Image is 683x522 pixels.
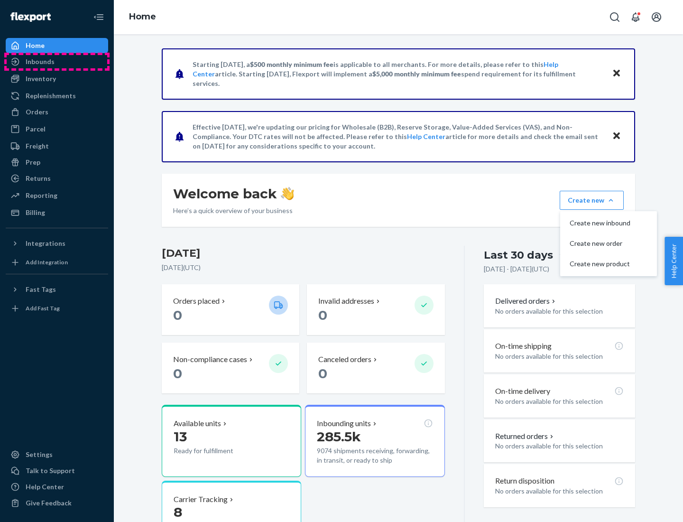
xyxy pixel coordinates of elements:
[307,284,444,335] button: Invalid addresses 0
[484,248,553,262] div: Last 30 days
[317,429,361,445] span: 285.5k
[26,74,56,84] div: Inventory
[250,60,333,68] span: $500 monthly minimum fee
[605,8,624,27] button: Open Search Box
[495,341,552,352] p: On-time shipping
[6,88,108,103] a: Replenishments
[484,264,549,274] p: [DATE] - [DATE] ( UTC )
[570,220,630,226] span: Create new inbound
[26,107,48,117] div: Orders
[626,8,645,27] button: Open notifications
[173,185,294,202] h1: Welcome back
[495,431,555,442] button: Returned orders
[26,158,40,167] div: Prep
[26,466,75,475] div: Talk to Support
[162,263,445,272] p: [DATE] ( UTC )
[495,386,550,397] p: On-time delivery
[10,12,51,22] img: Flexport logo
[372,70,461,78] span: $5,000 monthly minimum fee
[407,132,445,140] a: Help Center
[317,446,433,465] p: 9074 shipments receiving, forwarding, in transit, or ready to ship
[307,343,444,393] button: Canceled orders 0
[129,11,156,22] a: Home
[89,8,108,27] button: Close Navigation
[647,8,666,27] button: Open account menu
[174,504,182,520] span: 8
[173,307,182,323] span: 0
[6,54,108,69] a: Inbounds
[6,71,108,86] a: Inventory
[26,450,53,459] div: Settings
[193,122,603,151] p: Effective [DATE], we're updating our pricing for Wholesale (B2B), Reserve Storage, Value-Added Se...
[26,285,56,294] div: Fast Tags
[162,343,299,393] button: Non-compliance cases 0
[318,296,374,307] p: Invalid addresses
[6,139,108,154] a: Freight
[26,124,46,134] div: Parcel
[6,301,108,316] a: Add Fast Tag
[6,38,108,53] a: Home
[495,352,624,361] p: No orders available for this selection
[610,130,623,143] button: Close
[26,304,60,312] div: Add Fast Tag
[570,261,630,267] span: Create new product
[610,67,623,81] button: Close
[560,191,624,210] button: Create newCreate new inboundCreate new orderCreate new product
[6,188,108,203] a: Reporting
[173,296,220,307] p: Orders placed
[26,208,45,217] div: Billing
[26,239,65,248] div: Integrations
[26,174,51,183] div: Returns
[495,397,624,406] p: No orders available for this selection
[26,482,64,492] div: Help Center
[305,405,444,477] button: Inbounding units285.5k9074 shipments receiving, forwarding, in transit, or ready to ship
[162,284,299,335] button: Orders placed 0
[26,41,45,50] div: Home
[193,60,603,88] p: Starting [DATE], a is applicable to all merchants. For more details, please refer to this article...
[6,495,108,511] button: Give Feedback
[121,3,164,31] ol: breadcrumbs
[26,141,49,151] div: Freight
[6,205,108,220] a: Billing
[562,233,655,254] button: Create new order
[562,213,655,233] button: Create new inbound
[6,447,108,462] a: Settings
[281,187,294,200] img: hand-wave emoji
[26,191,57,200] div: Reporting
[495,475,554,486] p: Return disposition
[174,494,228,505] p: Carrier Tracking
[174,446,261,456] p: Ready for fulfillment
[174,429,187,445] span: 13
[665,237,683,285] button: Help Center
[26,258,68,266] div: Add Integration
[6,171,108,186] a: Returns
[173,354,247,365] p: Non-compliance cases
[6,282,108,297] button: Fast Tags
[6,155,108,170] a: Prep
[318,354,371,365] p: Canceled orders
[495,486,624,496] p: No orders available for this selection
[562,254,655,274] button: Create new product
[26,91,76,101] div: Replenishments
[173,365,182,382] span: 0
[6,255,108,270] a: Add Integration
[6,463,108,478] a: Talk to Support
[174,418,221,429] p: Available units
[162,405,301,477] button: Available units13Ready for fulfillment
[318,307,327,323] span: 0
[495,296,557,307] button: Delivered orders
[495,441,624,451] p: No orders available for this selection
[162,246,445,261] h3: [DATE]
[317,418,371,429] p: Inbounding units
[6,104,108,120] a: Orders
[318,365,327,382] span: 0
[495,307,624,316] p: No orders available for this selection
[26,498,72,508] div: Give Feedback
[6,479,108,494] a: Help Center
[26,57,55,66] div: Inbounds
[570,240,630,247] span: Create new order
[173,206,294,215] p: Here’s a quick overview of your business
